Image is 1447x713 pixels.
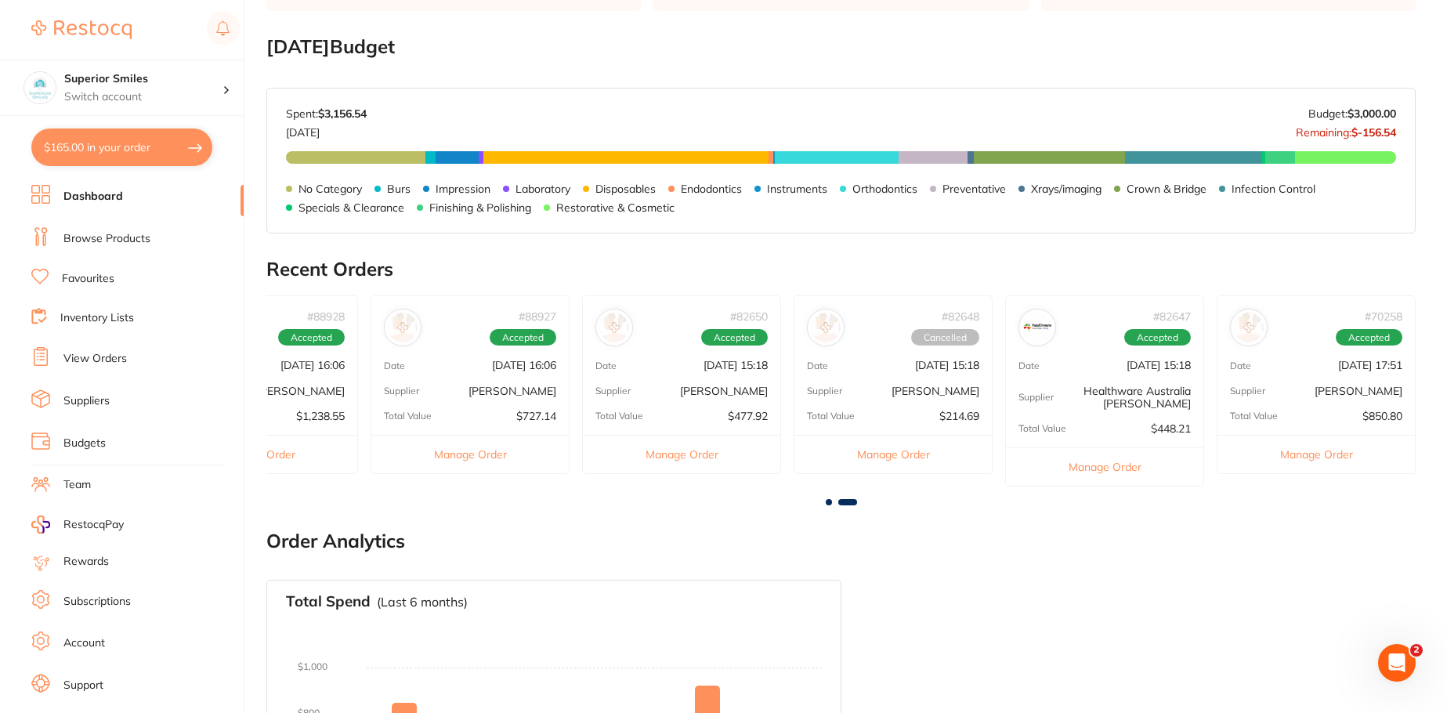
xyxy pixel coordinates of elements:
img: RestocqPay [31,516,50,534]
p: # 70258 [1365,310,1402,323]
p: Spent: [286,107,367,120]
p: Total Value [384,411,432,422]
p: Crown & Bridge [1127,183,1206,195]
span: Accepted [1124,329,1191,346]
p: [DATE] [286,120,367,139]
p: [PERSON_NAME] [1315,385,1402,397]
p: Date [384,360,405,371]
p: Remaining: [1296,120,1396,139]
span: Accepted [278,329,345,346]
span: Cancelled [911,329,979,346]
button: Manage Order [794,435,992,473]
p: Date [1018,360,1040,371]
p: $477.92 [728,410,768,422]
p: Orthodontics [852,183,917,195]
a: Subscriptions [63,594,131,610]
p: Total Value [595,411,643,422]
iframe: Intercom live chat [1378,644,1416,682]
a: Rewards [63,554,109,570]
p: [DATE] 15:18 [704,359,768,371]
p: Total Value [1230,411,1278,422]
p: [PERSON_NAME] [468,385,556,397]
p: [DATE] 17:51 [1338,359,1402,371]
button: Manage Order [1006,447,1203,486]
p: Preventative [942,183,1006,195]
p: Supplier [595,385,631,396]
p: $214.69 [939,410,979,422]
img: Superior Smiles [24,72,56,103]
h2: Order Analytics [266,530,1416,552]
p: Laboratory [515,183,570,195]
p: Infection Control [1232,183,1315,195]
p: Date [1230,360,1251,371]
p: (Last 6 months) [377,595,468,609]
p: $850.80 [1362,410,1402,422]
a: Support [63,678,103,693]
img: Adam Dental [388,313,418,342]
p: Supplier [807,385,842,396]
p: Supplier [1230,385,1265,396]
p: No Category [298,183,362,195]
p: Supplier [384,385,419,396]
p: [DATE] 15:18 [1127,359,1191,371]
a: Browse Products [63,231,150,247]
p: # 82648 [942,310,979,323]
p: # 88927 [519,310,556,323]
p: Disposables [595,183,656,195]
a: Account [63,635,105,651]
img: Adam Dental [1234,313,1264,342]
h2: [DATE] Budget [266,36,1416,58]
strong: $3,156.54 [318,107,367,121]
p: Finishing & Polishing [429,201,531,214]
p: [PERSON_NAME] [892,385,979,397]
p: Healthware Australia [PERSON_NAME] [1054,385,1191,410]
span: Accepted [490,329,556,346]
h3: Total Spend [286,593,371,610]
p: [DATE] 16:06 [280,359,345,371]
p: [PERSON_NAME] [257,385,345,397]
span: Accepted [1336,329,1402,346]
p: # 82647 [1153,310,1191,323]
p: Restorative & Cosmetic [556,201,675,214]
p: Impression [436,183,490,195]
strong: $-156.54 [1351,125,1396,139]
img: Restocq Logo [31,20,132,39]
h4: Superior Smiles [64,71,222,87]
button: $165.00 in your order [31,128,212,166]
span: RestocqPay [63,517,124,533]
img: Adam Dental [811,313,841,342]
button: Manage Order [583,435,780,473]
span: Accepted [701,329,768,346]
a: Restocq Logo [31,12,132,48]
a: Budgets [63,436,106,451]
span: 2 [1410,644,1423,657]
p: Date [595,360,617,371]
img: Henry Schein Halas [599,313,629,342]
p: [PERSON_NAME] [680,385,768,397]
p: Switch account [64,89,222,105]
strong: $3,000.00 [1348,107,1396,121]
p: [DATE] 15:18 [915,359,979,371]
p: Supplier [1018,392,1054,403]
a: RestocqPay [31,516,124,534]
p: Budget: [1308,107,1396,120]
a: Inventory Lists [60,310,134,326]
p: Burs [387,183,411,195]
p: Total Value [1018,423,1066,434]
a: Team [63,477,91,493]
img: Healthware Australia Ridley [1022,313,1052,342]
p: [DATE] 16:06 [492,359,556,371]
h2: Recent Orders [266,259,1416,280]
p: $1,238.55 [296,410,345,422]
p: Xrays/imaging [1031,183,1102,195]
p: $727.14 [516,410,556,422]
a: Favourites [62,271,114,287]
p: Endodontics [681,183,742,195]
button: Manage Order [371,435,569,473]
p: Date [807,360,828,371]
button: Manage Order [1217,435,1415,473]
p: Specials & Clearance [298,201,404,214]
a: View Orders [63,351,127,367]
a: Dashboard [63,189,123,204]
p: Instruments [767,183,827,195]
